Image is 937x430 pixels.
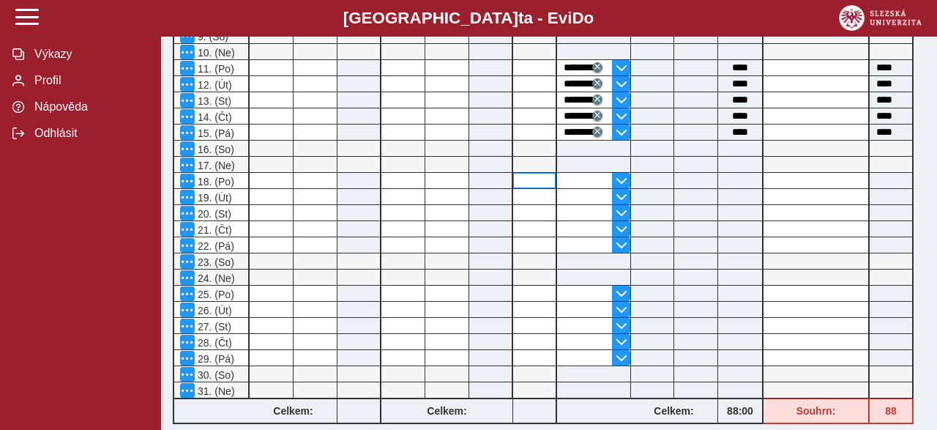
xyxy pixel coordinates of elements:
button: Menu [180,270,195,285]
span: 10. (Ne) [195,47,235,59]
span: 30. (So) [195,369,234,381]
span: 9. (So) [195,31,228,42]
span: 23. (So) [195,256,234,268]
button: Menu [180,319,195,333]
button: Menu [180,45,195,59]
img: logo_web_su.png [839,5,922,31]
div: Fond pracovní doby (168 h) a součet hodin (88 h) se neshodují! [870,399,914,424]
span: 29. (Pá) [195,353,234,365]
button: Menu [180,77,195,92]
button: Menu [180,383,195,398]
span: Odhlásit [30,127,149,140]
span: 13. (St) [195,95,231,107]
span: 14. (Čt) [195,111,232,123]
span: 21. (Čt) [195,224,232,236]
span: 31. (Ne) [195,385,235,397]
span: 22. (Pá) [195,240,234,252]
span: 15. (Pá) [195,127,234,139]
button: Menu [180,61,195,75]
button: Menu [180,157,195,172]
span: o [584,9,594,27]
b: Celkem: [250,405,337,417]
span: Výkazy [30,48,149,61]
span: 18. (Po) [195,176,234,188]
button: Menu [180,109,195,124]
span: 24. (Ne) [195,273,235,284]
span: 17. (Ne) [195,160,235,171]
button: Menu [180,222,195,237]
span: D [572,9,583,27]
button: Menu [180,367,195,382]
span: 20. (St) [195,208,231,220]
span: 12. (Út) [195,79,232,91]
span: t [518,9,523,27]
button: Menu [180,351,195,366]
button: Menu [180,238,195,253]
button: Menu [180,206,195,220]
button: Menu [180,93,195,108]
button: Menu [180,125,195,140]
b: Celkem: [630,405,717,417]
b: [GEOGRAPHIC_DATA] a - Evi [44,9,893,28]
span: 26. (Út) [195,305,232,316]
span: 16. (So) [195,144,234,155]
button: Menu [180,254,195,269]
span: Nápověda [30,100,149,114]
span: Profil [30,74,149,87]
button: Menu [180,303,195,317]
button: Menu [180,335,195,349]
b: Souhrn: [796,405,836,417]
span: 27. (St) [195,321,231,333]
span: 19. (Út) [195,192,232,204]
b: 88:00 [718,405,762,417]
b: 88 [870,405,912,417]
div: Fond pracovní doby (168 h) a součet hodin (88 h) se neshodují! [764,399,870,424]
b: Celkem: [381,405,512,417]
button: Menu [180,190,195,204]
span: 11. (Po) [195,63,234,75]
button: Menu [180,174,195,188]
span: 25. (Po) [195,289,234,300]
button: Menu [180,141,195,156]
button: Menu [180,286,195,301]
span: 28. (Čt) [195,337,232,349]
